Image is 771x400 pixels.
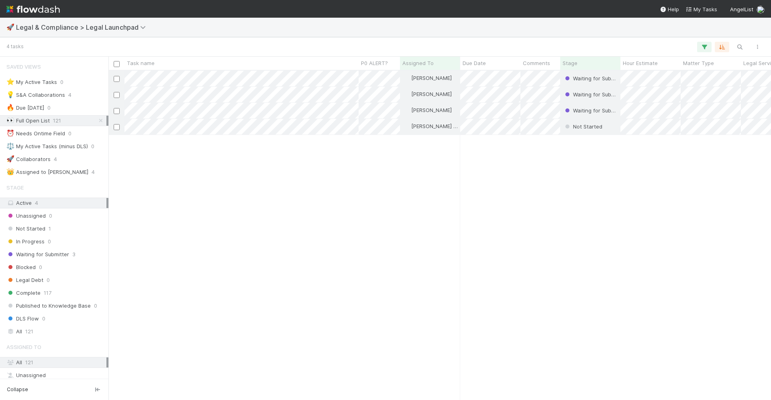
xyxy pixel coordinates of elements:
span: 0 [47,275,50,285]
span: P0 ALERT? [361,59,388,67]
span: Stage [563,59,577,67]
div: [PERSON_NAME] Bridge [403,122,460,130]
span: Waiting for Submitter [563,107,626,114]
div: S&A Collaborations [6,90,65,100]
span: Not Started [6,224,45,234]
input: Toggle Row Selected [114,108,120,114]
div: Assigned to [PERSON_NAME] [6,167,88,177]
span: 🔥 [6,104,14,111]
span: 0 [60,77,63,87]
span: 🚀 [6,155,14,162]
span: [PERSON_NAME] [411,107,452,113]
span: Task name [127,59,155,67]
span: 0 [94,301,97,311]
div: My Active Tasks (minus DLS) [6,141,88,151]
div: Waiting for Submitter [563,90,616,98]
span: Collapse [7,386,28,393]
span: Comments [523,59,550,67]
span: Matter Type [683,59,714,67]
span: Saved Views [6,59,41,75]
span: [PERSON_NAME] Bridge [411,123,469,129]
span: 4 [35,200,38,206]
span: [PERSON_NAME] [411,75,452,81]
span: Stage [6,180,24,196]
span: 🚀 [6,24,14,31]
span: 0 [42,314,45,324]
div: [PERSON_NAME] [403,90,452,98]
span: Waiting for Submitter [563,91,626,98]
span: 117 [44,288,51,298]
img: logo-inverted-e16ddd16eac7371096b0.svg [6,2,60,16]
span: AngelList [730,6,753,12]
input: Toggle Row Selected [114,124,120,130]
span: 0 [39,262,42,272]
div: Needs Ontime Field [6,129,65,139]
span: Unassigned [6,211,46,221]
span: My Tasks [685,6,717,12]
span: In Progress [6,237,45,247]
div: Collaborators [6,154,51,164]
span: ⭐ [6,78,14,85]
span: 121 [25,359,33,365]
span: Complete [6,288,41,298]
span: 1 [49,224,51,234]
input: Toggle All Rows Selected [114,61,120,67]
span: Due Date [463,59,486,67]
span: Blocked [6,262,36,272]
span: 👑 [6,168,14,175]
span: Legal Debt [6,275,43,285]
span: Published to Knowledge Base [6,301,91,311]
img: avatar_0b1dbcb8-f701-47e0-85bc-d79ccc0efe6c.png [404,107,410,113]
span: Hour Estimate [623,59,658,67]
span: 0 [49,211,52,221]
div: Help [660,5,679,13]
div: My Active Tasks [6,77,57,87]
span: 3 [72,249,75,259]
span: 4 [92,167,95,177]
div: All [6,327,106,337]
div: Not Started [563,122,602,131]
span: Waiting for Submitter [6,249,69,259]
span: DLS Flow [6,314,39,324]
div: [PERSON_NAME] [403,106,452,114]
div: Unassigned [6,370,106,380]
span: Assigned To [402,59,434,67]
img: avatar_0b1dbcb8-f701-47e0-85bc-d79ccc0efe6c.png [404,75,410,81]
div: Waiting for Submitter [563,106,616,114]
div: All [6,357,106,367]
span: 121 [25,327,33,337]
span: 0 [91,141,94,151]
span: ⚖️ [6,143,14,149]
div: Full Open List [6,116,50,126]
span: Waiting for Submitter [563,75,626,82]
span: 0 [68,129,71,139]
img: avatar_b5be9b1b-4537-4870-b8e7-50cc2287641b.png [404,91,410,97]
span: 4 [68,90,71,100]
span: 💡 [6,91,14,98]
div: Due [DATE] [6,103,44,113]
div: Waiting for Submitter [563,74,616,82]
span: Legal & Compliance > Legal Launchpad [16,23,150,31]
img: avatar_c597f508-4d28-4c7c-92e0-bd2d0d338f8e.png [757,6,765,14]
span: [PERSON_NAME] [411,91,452,97]
span: 0 [47,103,51,113]
span: ⏰ [6,130,14,137]
div: [PERSON_NAME] [403,74,452,82]
div: Active [6,198,106,208]
small: 4 tasks [6,43,24,50]
span: 0 [48,237,51,247]
a: My Tasks [685,5,717,13]
input: Toggle Row Selected [114,92,120,98]
span: 4 [54,154,57,164]
span: 👀 [6,117,14,124]
span: 121 [53,116,61,126]
img: avatar_4038989c-07b2-403a-8eae-aaaab2974011.png [404,123,410,129]
span: Not Started [563,123,602,130]
span: Assigned To [6,339,41,355]
input: Toggle Row Selected [114,76,120,82]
